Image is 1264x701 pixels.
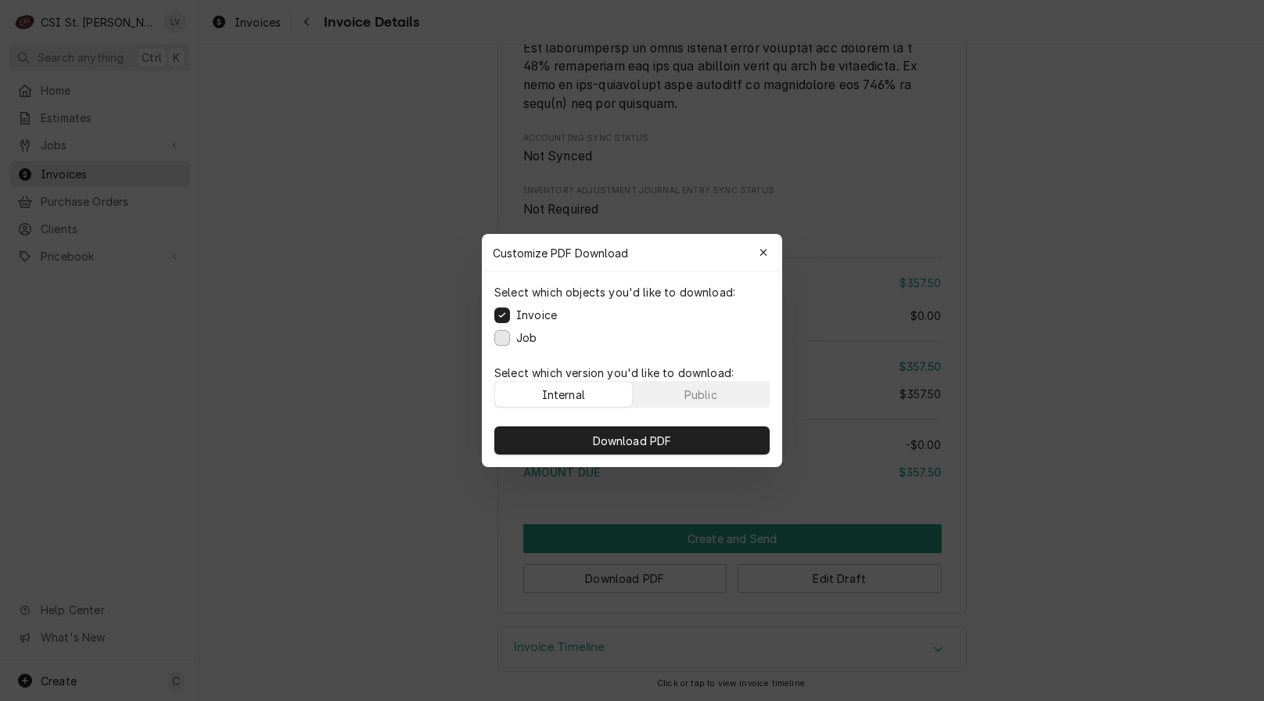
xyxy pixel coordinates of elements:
p: Select which objects you'd like to download: [494,284,735,300]
label: Invoice [516,307,557,323]
div: Internal [542,386,585,403]
label: Job [516,329,537,346]
p: Select which version you'd like to download: [494,365,770,381]
div: Public [684,386,717,403]
div: Customize PDF Download [482,234,782,271]
span: Download PDF [590,433,675,449]
button: Download PDF [494,426,770,455]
